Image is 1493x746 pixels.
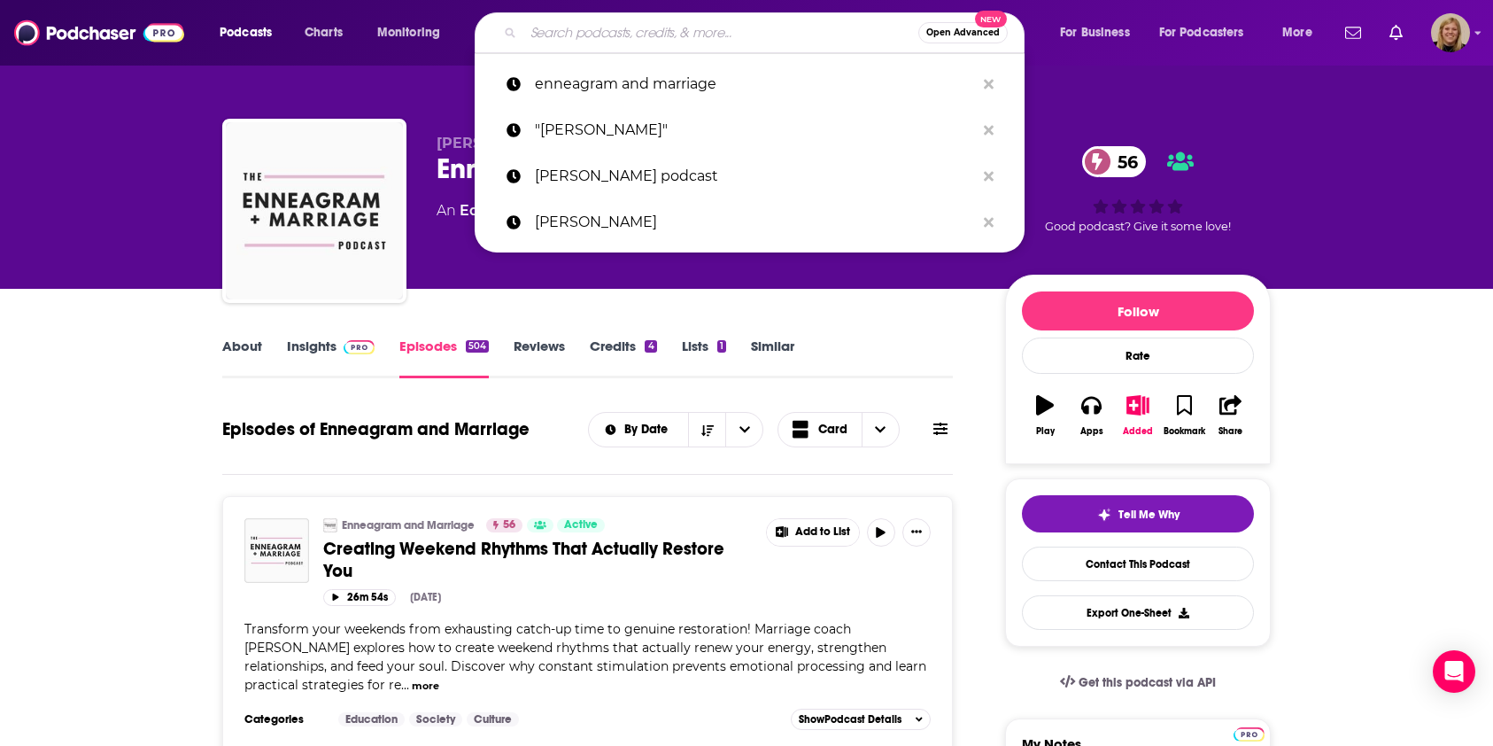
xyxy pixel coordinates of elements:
button: open menu [365,19,463,47]
a: [PERSON_NAME] [475,199,1025,245]
span: Monitoring [377,20,440,45]
div: 4 [645,340,656,353]
button: open menu [1270,19,1334,47]
a: 56 [486,518,522,532]
button: Share [1208,384,1254,447]
span: Logged in as avansolkema [1431,13,1470,52]
button: Sort Direction [688,413,725,447]
a: Society [409,712,462,727]
a: "[PERSON_NAME]" [475,107,1025,153]
a: Enneagram and Marriage [342,518,475,532]
div: Bookmark [1164,426,1205,437]
span: Show Podcast Details [799,713,901,726]
button: Open AdvancedNew [918,22,1008,43]
a: About [222,338,262,378]
button: more [412,679,439,694]
span: Good podcast? Give it some love! [1045,220,1231,233]
span: For Podcasters [1159,20,1244,45]
a: Similar [751,338,794,378]
p: sara haines [535,199,975,245]
div: 1 [717,340,726,353]
span: Creating Weekend Rhythms That Actually Restore You [323,538,724,582]
button: tell me why sparkleTell Me Why [1022,495,1254,532]
button: 26m 54s [323,589,396,606]
span: 56 [1100,146,1147,177]
div: Share [1218,426,1242,437]
span: For Business [1060,20,1130,45]
a: enneagram and marriage [475,61,1025,107]
div: Search podcasts, credits, & more... [491,12,1041,53]
a: Episodes504 [399,338,489,378]
button: open menu [589,424,689,436]
a: Contact This Podcast [1022,547,1254,581]
div: Rate [1022,338,1254,374]
input: Search podcasts, credits, & more... [523,19,918,47]
a: Education [338,712,405,727]
div: 56Good podcast? Give it some love! [1005,135,1271,245]
h2: Choose View [777,412,900,447]
span: Open Advanced [926,28,1000,37]
div: Apps [1080,426,1103,437]
button: open menu [207,19,295,47]
a: Education [460,202,535,219]
span: New [975,11,1007,27]
a: Credits4 [590,338,656,378]
img: Enneagram and Marriage [226,122,403,299]
span: [PERSON_NAME], [GEOGRAPHIC_DATA] [437,135,731,152]
div: An podcast [437,200,833,221]
a: Active [557,518,605,532]
button: Apps [1068,384,1114,447]
img: Enneagram and Marriage [323,518,337,532]
span: Podcasts [220,20,272,45]
a: Creating Weekend Rhythms That Actually Restore You [323,538,754,582]
span: Card [818,424,847,436]
p: dr. townsend podcast [535,153,975,199]
img: Podchaser - Follow, Share and Rate Podcasts [14,16,184,50]
a: Show notifications dropdown [1382,18,1410,48]
img: Podchaser Pro [1234,727,1265,742]
div: Open Intercom Messenger [1433,650,1475,693]
span: By Date [624,424,674,436]
span: Charts [305,20,343,45]
span: ... [401,677,409,693]
span: Add to List [795,525,850,539]
a: Culture [467,712,519,727]
a: InsightsPodchaser Pro [287,338,375,378]
button: Follow [1022,291,1254,330]
button: open menu [725,413,762,447]
span: Transform your weekends from exhausting catch-up time to genuine restoration! Marriage coach [PER... [244,621,926,693]
div: Added [1123,426,1153,437]
a: 56 [1082,146,1147,177]
button: Show profile menu [1431,13,1470,52]
button: Export One-Sheet [1022,595,1254,630]
a: Pro website [1234,725,1265,742]
img: Creating Weekend Rhythms That Actually Restore You [244,518,309,583]
h3: Categories [244,712,324,727]
div: 504 [466,340,489,353]
a: Charts [293,19,353,47]
p: "john townsend" [535,107,975,153]
span: 56 [503,517,515,534]
a: Get this podcast via API [1046,661,1230,704]
span: More [1282,20,1312,45]
a: Lists1 [682,338,726,378]
span: Active [564,517,598,534]
a: [PERSON_NAME] podcast [475,153,1025,199]
p: enneagram and marriage [535,61,975,107]
button: ShowPodcast Details [791,709,931,730]
button: open menu [1048,19,1152,47]
span: Get this podcast via API [1079,675,1216,690]
img: User Profile [1431,13,1470,52]
button: open menu [1148,19,1270,47]
img: Podchaser Pro [344,340,375,354]
button: Bookmark [1161,384,1207,447]
button: Play [1022,384,1068,447]
h2: Choose List sort [588,412,764,447]
h1: Episodes of Enneagram and Marriage [222,418,530,440]
div: [DATE] [410,591,441,603]
a: Reviews [514,338,565,378]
